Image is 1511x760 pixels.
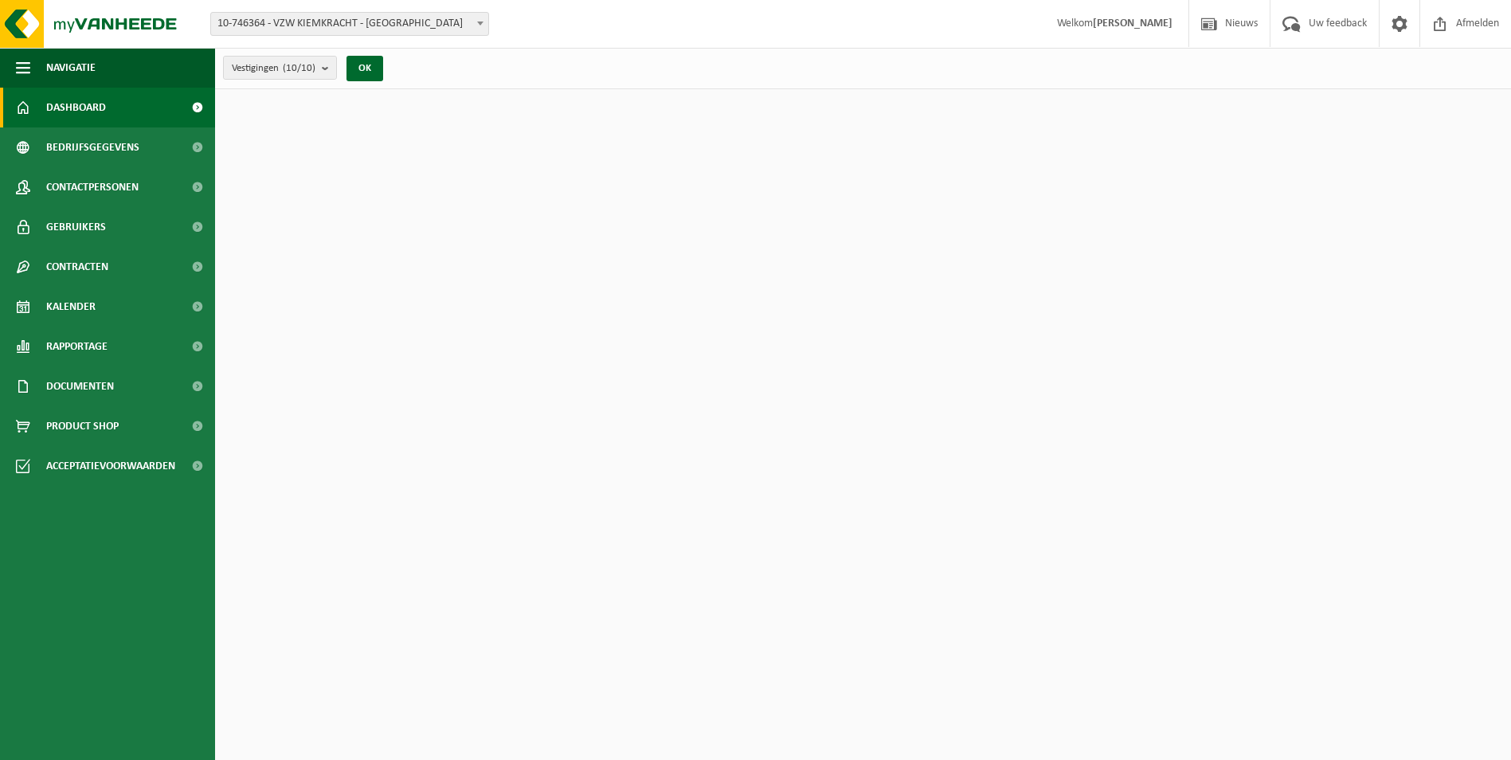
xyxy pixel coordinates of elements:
[210,12,489,36] span: 10-746364 - VZW KIEMKRACHT - HAMME
[46,446,175,486] span: Acceptatievoorwaarden
[46,366,114,406] span: Documenten
[46,88,106,127] span: Dashboard
[46,327,108,366] span: Rapportage
[346,56,383,81] button: OK
[46,287,96,327] span: Kalender
[46,207,106,247] span: Gebruikers
[46,127,139,167] span: Bedrijfsgegevens
[211,13,488,35] span: 10-746364 - VZW KIEMKRACHT - HAMME
[1093,18,1172,29] strong: [PERSON_NAME]
[46,406,119,446] span: Product Shop
[232,57,315,80] span: Vestigingen
[46,247,108,287] span: Contracten
[46,48,96,88] span: Navigatie
[223,56,337,80] button: Vestigingen(10/10)
[46,167,139,207] span: Contactpersonen
[283,63,315,73] count: (10/10)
